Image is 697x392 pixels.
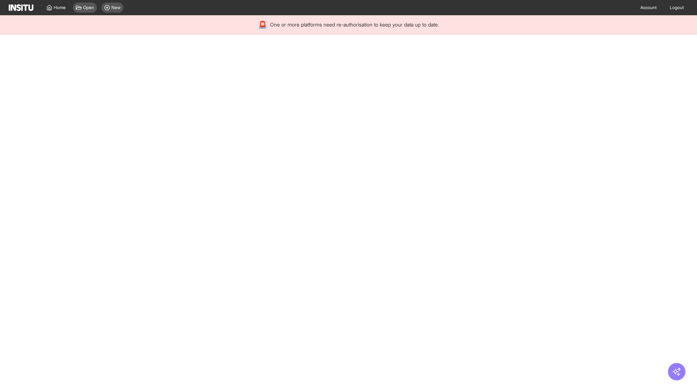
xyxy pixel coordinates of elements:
[258,20,267,30] div: 🚨
[9,4,33,11] img: Logo
[270,21,439,28] span: One or more platforms need re-authorisation to keep your data up to date.
[54,5,66,11] span: Home
[111,5,121,11] span: New
[83,5,94,11] span: Open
